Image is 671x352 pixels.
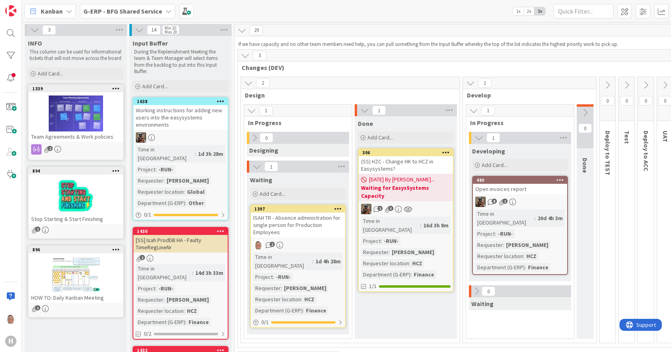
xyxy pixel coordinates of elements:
span: 0 / 1 [144,211,151,219]
span: : [184,306,185,315]
span: : [155,284,157,293]
span: 2 [377,206,383,211]
span: 3x [534,7,545,15]
div: 0/1 [251,317,345,327]
span: Add Card... [260,190,285,197]
span: : [163,176,165,185]
div: 1339 [32,86,123,91]
span: 1 [259,106,273,115]
span: Kanban [41,6,63,16]
div: 480 [473,177,567,184]
span: Designing [249,146,278,154]
span: Developing [472,147,505,155]
span: : [411,270,412,279]
a: 480Open invoices reportVKTime in [GEOGRAPHIC_DATA]:20d 4h 3mProject:-RUN-Requester:[PERSON_NAME]R... [472,176,568,275]
div: [SS] Isah ProdDB HA - Faulty TimeRegLineNr [133,235,228,253]
div: Team Agreements & Work policies [29,131,123,142]
span: 1 [481,106,495,115]
div: 306(SS) HZC - Change HK to HCZ in Easysystems? [359,149,453,174]
div: 1d 4h 28m [314,257,343,266]
span: : [420,221,421,230]
span: 29 [250,26,263,35]
div: -RUN- [157,284,175,293]
span: 1x [513,7,524,15]
span: Add Card... [482,161,507,169]
span: 0 / 1 [261,318,269,326]
span: 1 [140,255,145,260]
div: VK [133,132,228,143]
div: Finance [526,263,550,272]
span: : [312,257,314,266]
div: 1397 [254,206,345,212]
span: Done [581,158,589,173]
div: 896 [29,246,123,253]
div: Time in [GEOGRAPHIC_DATA] [253,253,312,270]
span: Deploy to TEST [604,131,612,175]
span: 1 [264,162,278,171]
span: 3 [253,51,266,60]
span: 0 [578,123,592,133]
div: 480 [476,177,567,183]
span: : [389,248,390,257]
span: 1 [502,199,508,204]
div: 894 [29,167,123,175]
span: Design [245,91,450,99]
span: Test [623,131,631,144]
div: Requester location [136,187,184,196]
div: VK [359,204,453,214]
div: [PERSON_NAME] [504,241,550,249]
div: 0/1 [133,210,228,220]
div: VK [473,197,567,207]
span: Support [17,1,36,11]
div: [PERSON_NAME] [165,176,211,185]
div: 1339Team Agreements & Work policies [29,85,123,142]
div: 1638Working instructions for adding new users into the easysystems environments [133,98,228,130]
div: Department (G-ERP) [136,199,185,207]
div: -RUN- [382,237,401,245]
div: HOW TO: Daily Kanban Meeting [29,292,123,303]
span: 3 [42,25,56,35]
span: Waiting [471,300,494,308]
div: Department (G-ERP) [136,318,185,326]
div: Finance [304,306,328,315]
img: lD [253,240,264,250]
a: 1397ISAH TR - Absence administration for single person for Production EmployeeslDTime in [GEOGRAP... [250,205,346,328]
span: 2x [524,7,534,15]
span: 0 [620,96,633,105]
span: Develop [467,91,586,99]
span: 0/2 [144,330,151,338]
div: HCZ [302,295,316,304]
span: Input Buffer [133,39,168,47]
span: 1 [35,227,40,232]
div: 306 [362,150,453,155]
div: Requester location [475,252,523,261]
div: Time in [GEOGRAPHIC_DATA] [136,145,195,163]
span: : [195,149,196,158]
span: 1 [372,105,386,115]
div: Requester [136,176,163,185]
img: lD [5,313,16,324]
div: 1638 [137,99,228,104]
span: : [409,259,410,268]
div: Requester location [361,259,409,268]
div: 306 [359,149,453,156]
span: Done [358,119,373,127]
div: Department (G-ERP) [475,263,525,272]
b: Waiting for EasysSystems Capacity [361,184,451,200]
a: 1430[SS] Isah ProdDB HA - Faulty TimeRegLineNrTime in [GEOGRAPHIC_DATA]:14d 3h 33mProject:-RUN-Re... [133,227,228,340]
div: -RUN- [274,272,293,281]
span: Waiting [250,176,272,184]
span: UAT [661,131,669,142]
div: Requester location [136,306,184,315]
a: 306(SS) HZC - Change HK to HCZ in Easysystems?[DATE] By [PERSON_NAME]...Waiting for EasysSystems ... [358,148,454,292]
div: ISAH TR - Absence administration for single person for Production Employees [251,213,345,237]
div: HCZ [410,259,424,268]
div: Max 20 [165,30,177,34]
div: lD [251,240,345,250]
div: 896HOW TO: Daily Kanban Meeting [29,246,123,303]
img: VK [361,204,371,214]
div: 1638 [133,98,228,105]
div: Finance [412,270,436,279]
div: Project [136,284,155,293]
a: 1339Team Agreements & Work policies [28,84,124,160]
